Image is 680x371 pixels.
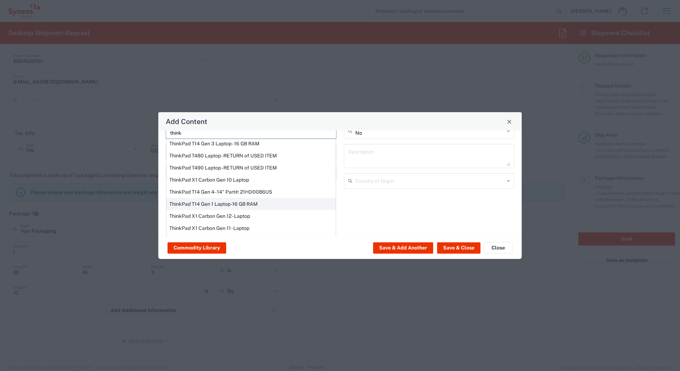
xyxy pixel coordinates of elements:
div: ThinkPad T490 Laptop - RETURN of USED ITEM [166,162,336,174]
div: ThinkPad T14 Gen 1 Laptop -16 GB RAM [166,198,336,210]
button: Save & Close [437,242,480,253]
div: ThinkPad T14s Snapdragon Gen 6 - Laptop [166,234,336,246]
button: Save & Add Another [373,242,433,253]
div: ThinkPad X1 Carbon Gen 12 - Laptop [166,210,336,222]
button: Close [504,117,514,127]
div: ThinkPad X1 Carbon Gen 11 - Laptop [166,222,336,234]
button: Close [484,242,512,253]
div: ThinkPad T14 Gen 4 - 14" Part#: 21HD0086US [166,186,336,198]
div: ThinkPad T14 Gen 3 Laptop - 16 GB RAM [166,138,336,150]
div: ThinkPad T480 Laptop - RETURN of USED ITEM [166,150,336,162]
h4: Add Content [166,116,207,127]
div: ThinkPad X1 Carbon Gen 10 Laptop [166,174,336,186]
button: Commodity Library [168,242,226,253]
